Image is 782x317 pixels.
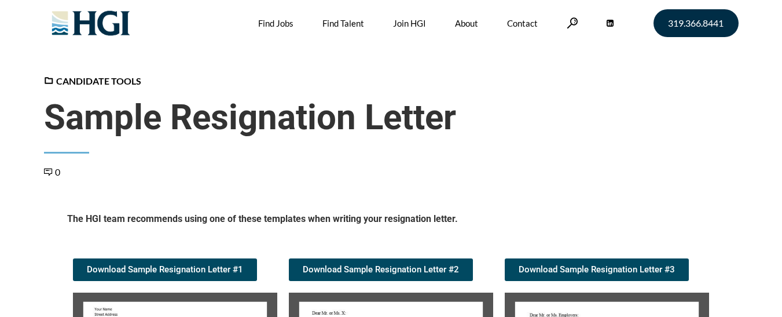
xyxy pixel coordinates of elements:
[44,75,141,86] a: Candidate Tools
[505,258,689,281] a: Download Sample Resignation Letter #3
[668,19,724,28] span: 319.366.8441
[67,213,715,229] h5: The HGI team recommends using one of these templates when writing your resignation letter.
[567,17,578,28] a: Search
[87,265,243,274] span: Download Sample Resignation Letter #1
[44,97,739,139] span: Sample Resignation Letter
[44,166,60,177] a: 0
[653,9,739,37] a: 319.366.8441
[73,258,257,281] a: Download Sample Resignation Letter #1
[303,265,459,274] span: Download Sample Resignation Letter #2
[289,258,473,281] a: Download Sample Resignation Letter #2
[519,265,675,274] span: Download Sample Resignation Letter #3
